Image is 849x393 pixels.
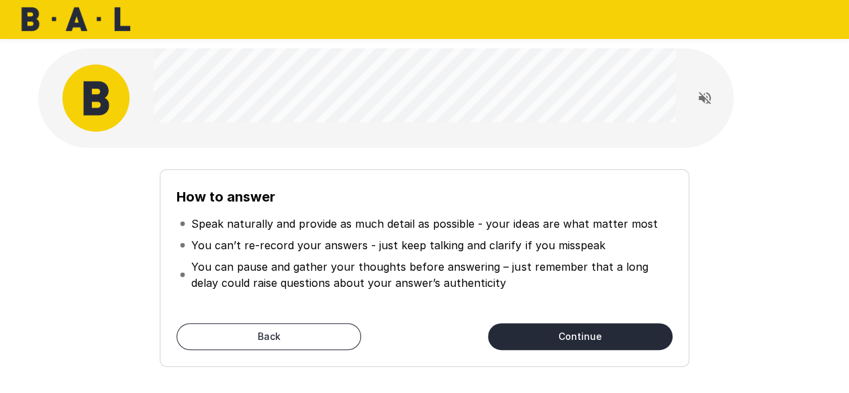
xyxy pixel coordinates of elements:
p: You can’t re-record your answers - just keep talking and clarify if you misspeak [191,237,605,253]
img: bal_avatar.png [62,64,130,132]
b: How to answer [177,189,275,205]
p: Speak naturally and provide as much detail as possible - your ideas are what matter most [191,216,657,232]
button: Read questions aloud [691,85,718,112]
p: You can pause and gather your thoughts before answering – just remember that a long delay could r... [191,259,669,291]
button: Continue [488,323,672,350]
button: Back [177,323,361,350]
